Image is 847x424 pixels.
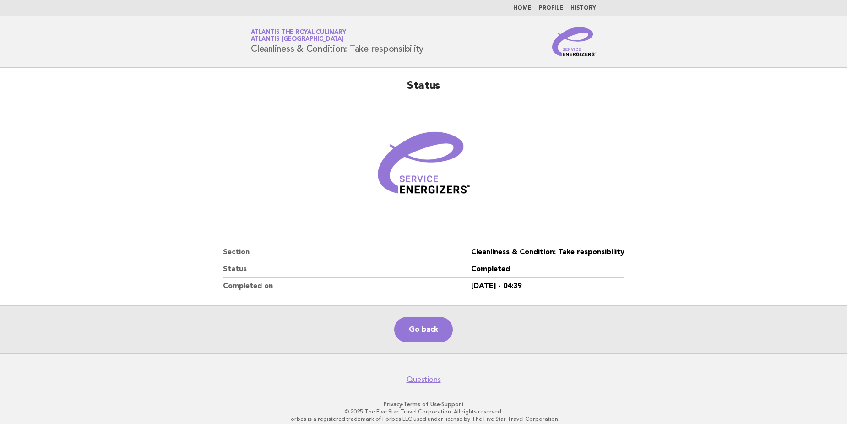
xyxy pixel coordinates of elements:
[539,5,563,11] a: Profile
[143,408,704,415] p: © 2025 The Five Star Travel Corporation. All rights reserved.
[384,401,402,408] a: Privacy
[143,401,704,408] p: · ·
[471,278,624,294] dd: [DATE] - 04:39
[369,112,478,222] img: Verified
[223,278,471,294] dt: Completed on
[223,244,471,261] dt: Section
[403,401,440,408] a: Terms of Use
[251,30,423,54] h1: Cleanliness & Condition: Take responsibility
[471,244,624,261] dd: Cleanliness & Condition: Take responsibility
[394,317,453,342] a: Go back
[223,79,624,101] h2: Status
[552,27,596,56] img: Service Energizers
[223,261,471,278] dt: Status
[251,29,346,42] a: Atlantis the Royal CulinaryAtlantis [GEOGRAPHIC_DATA]
[441,401,464,408] a: Support
[513,5,532,11] a: Home
[570,5,596,11] a: History
[143,415,704,423] p: Forbes is a registered trademark of Forbes LLC used under license by The Five Star Travel Corpora...
[407,375,441,384] a: Questions
[251,37,343,43] span: Atlantis [GEOGRAPHIC_DATA]
[471,261,624,278] dd: Completed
